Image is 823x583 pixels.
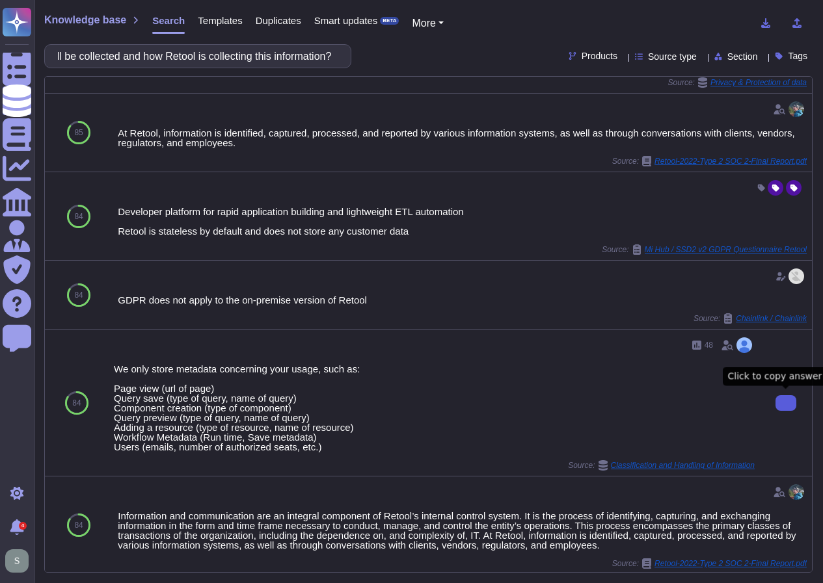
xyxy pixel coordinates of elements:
span: Templates [198,16,242,25]
span: 85 [74,129,83,136]
span: Source: [668,77,807,88]
input: Search a question or template... [51,45,338,68]
span: Knowledge base [44,15,126,25]
span: Privacy & Protection of data [710,79,807,86]
button: user [3,547,38,575]
span: Source type [648,52,697,61]
div: BETA [380,17,399,25]
img: user [789,484,804,500]
span: Retool-2022-Type 2 SOC 2-Final Report.pdf [654,560,807,567]
span: Source: [602,244,807,255]
div: Information and communication are an integral component of Retool’s internal control system. It i... [118,511,807,550]
img: user [5,549,29,573]
span: Duplicates [256,16,301,25]
div: At Retool, information is identified, captured, processed, and reported by various information sy... [118,128,807,148]
span: 84 [74,213,83,220]
span: Mi Hub / SSD2 v2 GDPR Questionnaire Retool [645,246,807,253]
img: user [736,337,752,353]
span: More [412,18,435,29]
div: 4 [19,522,27,530]
span: Source: [568,460,755,471]
span: Smart updates [314,16,378,25]
span: Section [727,52,758,61]
div: GDPR does not apply to the on-premise version of Retool [118,295,807,305]
span: 84 [74,521,83,529]
img: user [789,268,804,284]
span: Source: [612,558,807,569]
span: 84 [72,399,81,407]
span: Search [152,16,185,25]
span: Source: [612,156,807,166]
span: 48 [705,341,713,349]
span: Classification and Handling of Information [611,461,755,469]
span: Retool-2022-Type 2 SOC 2-Final Report.pdf [654,157,807,165]
span: Products [582,51,617,60]
span: Source: [694,313,807,324]
div: Developer platform for rapid application building and lightweight ETL automation Retool is statel... [118,207,807,236]
span: Chainlink / Chainlink [736,315,807,322]
span: Tags [788,51,807,60]
button: More [412,16,444,31]
span: 84 [74,291,83,299]
img: user [789,101,804,117]
div: We only store metadata concerning your usage, such as: Page view (url of page) Query save (type o... [114,364,755,452]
